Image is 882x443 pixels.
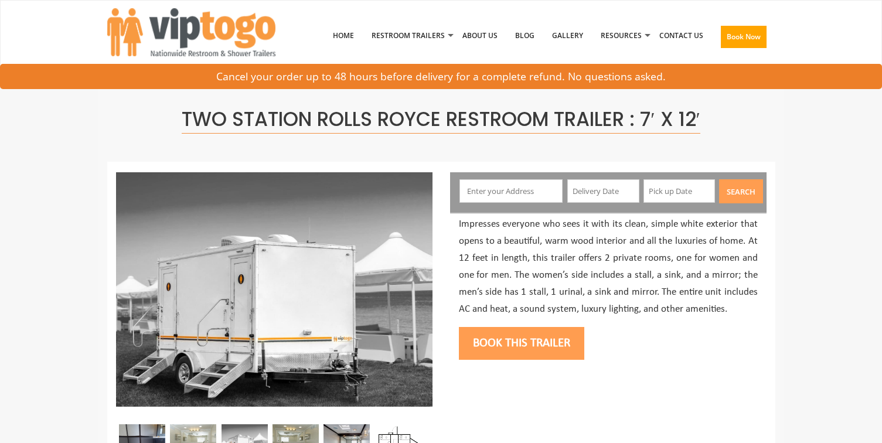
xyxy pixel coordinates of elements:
input: Pick up Date [643,179,716,203]
p: Impresses everyone who sees it with its clean, simple white exterior that opens to a beautiful, w... [459,216,758,318]
img: VIPTOGO [107,8,275,56]
input: Delivery Date [567,179,639,203]
span: Two Station Rolls Royce Restroom Trailer : 7′ x 12′ [182,105,700,134]
a: Resources [592,5,651,66]
a: About Us [454,5,506,66]
a: Blog [506,5,543,66]
button: Book this trailer [459,327,584,360]
a: Contact Us [651,5,712,66]
a: Book Now [712,5,775,73]
button: Search [719,179,763,203]
a: Restroom Trailers [363,5,454,66]
a: Gallery [543,5,592,66]
input: Enter your Address [459,179,563,203]
a: Home [324,5,363,66]
img: Side view of two station restroom trailer with separate doors for males and females [116,172,433,407]
button: Book Now [721,26,767,48]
